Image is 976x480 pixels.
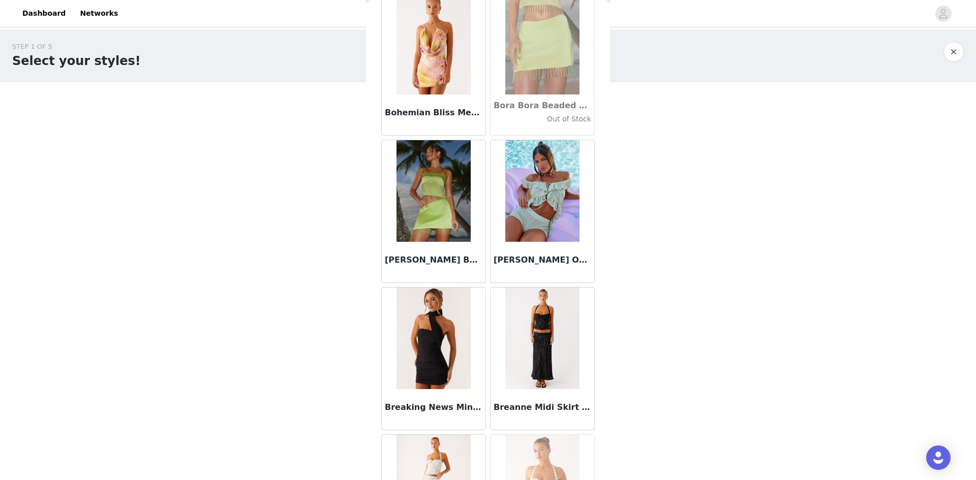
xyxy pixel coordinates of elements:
[16,2,72,25] a: Dashboard
[12,52,141,70] h1: Select your styles!
[385,401,482,413] h3: Breaking News Mini Dress - Black
[494,100,591,112] h3: Bora Bora Beaded Mini Skirt - Lime
[74,2,124,25] a: Networks
[494,114,591,124] h4: Out of Stock
[938,6,948,22] div: avatar
[494,401,591,413] h3: Breanne Midi Skirt - Black Polka Dot
[385,107,482,119] h3: Bohemian Bliss Mesh Mini Dress - Sunburst Floral
[396,287,470,389] img: Breaking News Mini Dress - Black
[505,287,579,389] img: Breanne Midi Skirt - Black Polka Dot
[505,140,579,242] img: Bowen Off Shoulder Knit Top - Mint
[926,445,951,470] div: Open Intercom Messenger
[385,254,482,266] h3: [PERSON_NAME] Beaded Top - Lime
[12,42,141,52] div: STEP 1 OF 5
[494,254,591,266] h3: [PERSON_NAME] Off Shoulder Knit Top - Mint
[396,140,470,242] img: Bora Bora Beaded Top - Lime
